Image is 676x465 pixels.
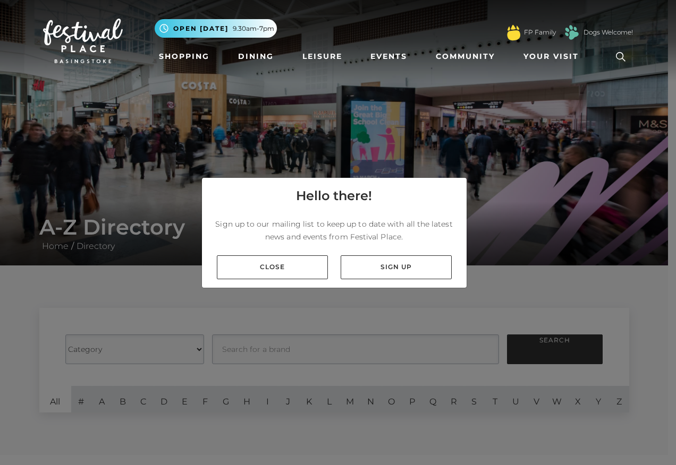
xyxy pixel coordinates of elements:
[155,19,277,38] button: Open [DATE] 9.30am-7pm
[432,47,499,66] a: Community
[366,47,411,66] a: Events
[210,218,458,243] p: Sign up to our mailing list to keep up to date with all the latest news and events from Festival ...
[296,186,372,205] h4: Hello there!
[584,28,633,37] a: Dogs Welcome!
[217,255,328,279] a: Close
[298,47,347,66] a: Leisure
[43,19,123,63] img: Festival Place Logo
[233,24,274,33] span: 9.30am-7pm
[341,255,452,279] a: Sign up
[155,47,214,66] a: Shopping
[524,28,556,37] a: FP Family
[234,47,278,66] a: Dining
[523,51,579,62] span: Your Visit
[519,47,588,66] a: Your Visit
[173,24,229,33] span: Open [DATE]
